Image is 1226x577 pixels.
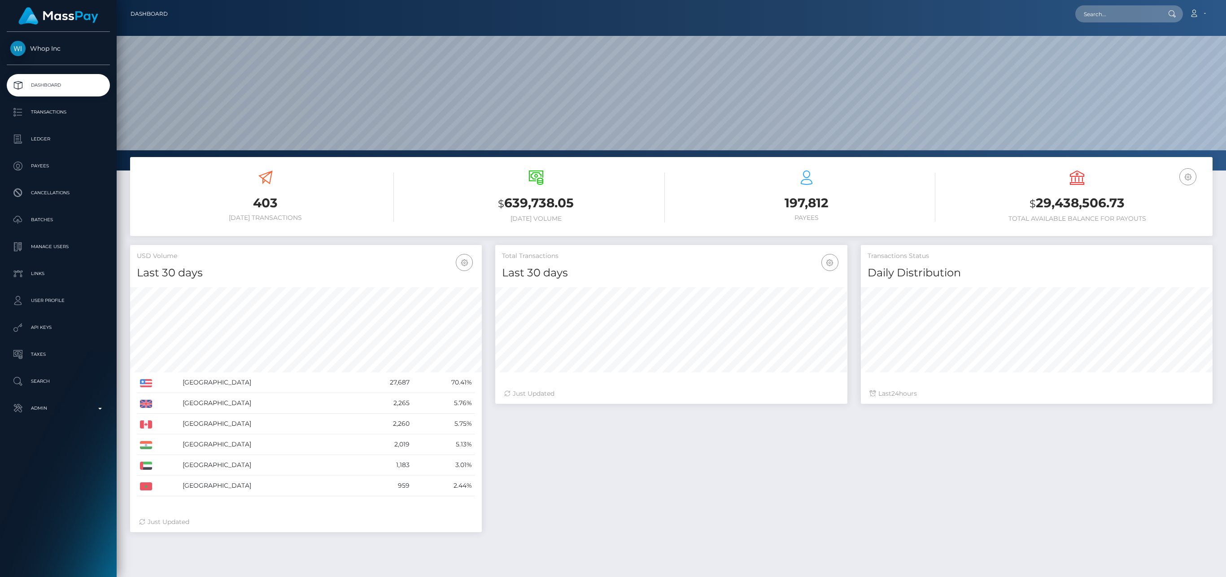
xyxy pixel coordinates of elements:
[353,414,413,434] td: 2,260
[140,482,152,490] img: MA.png
[870,389,1204,398] div: Last hours
[10,213,106,227] p: Batches
[179,476,353,496] td: [GEOGRAPHIC_DATA]
[7,101,110,123] a: Transactions
[413,393,475,414] td: 5.76%
[7,316,110,339] a: API Keys
[137,265,475,281] h4: Last 30 days
[868,252,1206,261] h5: Transactions Status
[131,4,168,23] a: Dashboard
[179,414,353,434] td: [GEOGRAPHIC_DATA]
[10,41,26,56] img: Whop Inc
[891,389,899,398] span: 24
[10,159,106,173] p: Payees
[179,434,353,455] td: [GEOGRAPHIC_DATA]
[7,262,110,285] a: Links
[139,517,473,527] div: Just Updated
[413,434,475,455] td: 5.13%
[502,252,840,261] h5: Total Transactions
[10,321,106,334] p: API Keys
[407,194,664,213] h3: 639,738.05
[7,289,110,312] a: User Profile
[10,186,106,200] p: Cancellations
[678,214,935,222] h6: Payees
[7,209,110,231] a: Batches
[10,105,106,119] p: Transactions
[504,389,838,398] div: Just Updated
[353,476,413,496] td: 959
[10,294,106,307] p: User Profile
[10,132,106,146] p: Ledger
[407,215,664,223] h6: [DATE] Volume
[7,74,110,96] a: Dashboard
[10,267,106,280] p: Links
[10,375,106,388] p: Search
[413,414,475,434] td: 5.75%
[1075,5,1160,22] input: Search...
[10,402,106,415] p: Admin
[7,370,110,393] a: Search
[868,265,1206,281] h4: Daily Distribution
[10,79,106,92] p: Dashboard
[7,155,110,177] a: Payees
[7,128,110,150] a: Ledger
[353,372,413,393] td: 27,687
[7,182,110,204] a: Cancellations
[140,400,152,408] img: GB.png
[7,397,110,420] a: Admin
[353,455,413,476] td: 1,183
[413,476,475,496] td: 2.44%
[179,455,353,476] td: [GEOGRAPHIC_DATA]
[949,215,1206,223] h6: Total Available Balance for Payouts
[179,372,353,393] td: [GEOGRAPHIC_DATA]
[137,194,394,212] h3: 403
[949,194,1206,213] h3: 29,438,506.73
[353,434,413,455] td: 2,019
[18,7,98,25] img: MassPay Logo
[413,372,475,393] td: 70.41%
[353,393,413,414] td: 2,265
[140,420,152,428] img: CA.png
[179,393,353,414] td: [GEOGRAPHIC_DATA]
[140,379,152,387] img: US.png
[7,343,110,366] a: Taxes
[498,197,504,210] small: $
[1030,197,1036,210] small: $
[502,265,840,281] h4: Last 30 days
[678,194,935,212] h3: 197,812
[10,240,106,254] p: Manage Users
[137,214,394,222] h6: [DATE] Transactions
[137,252,475,261] h5: USD Volume
[140,441,152,449] img: IN.png
[7,44,110,52] span: Whop Inc
[7,236,110,258] a: Manage Users
[10,348,106,361] p: Taxes
[413,455,475,476] td: 3.01%
[140,462,152,470] img: AE.png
